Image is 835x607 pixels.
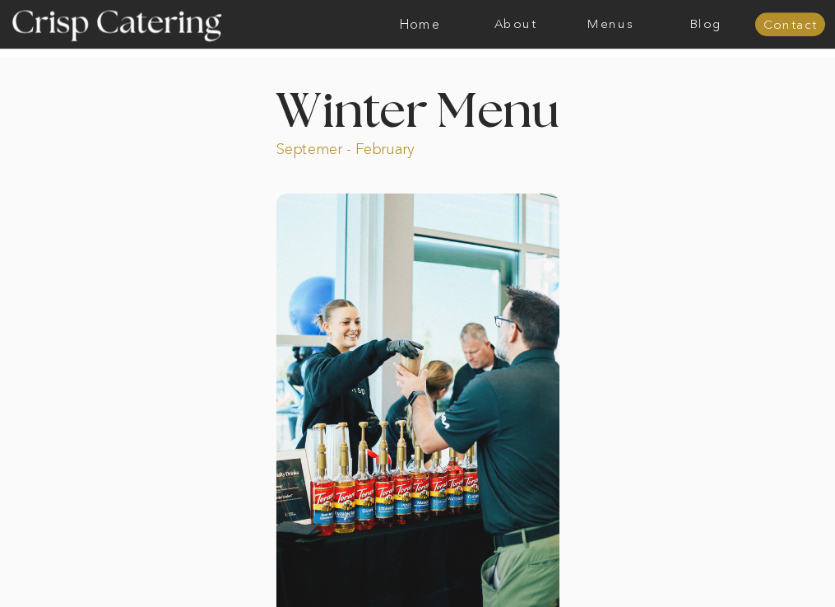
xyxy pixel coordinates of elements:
a: Blog [658,17,754,31]
a: Home [373,17,468,31]
a: Menus [563,17,658,31]
p: Septemer - February [276,138,468,154]
h1: Winter Menu [224,87,610,128]
a: About [467,17,563,31]
a: Contact [755,18,825,32]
